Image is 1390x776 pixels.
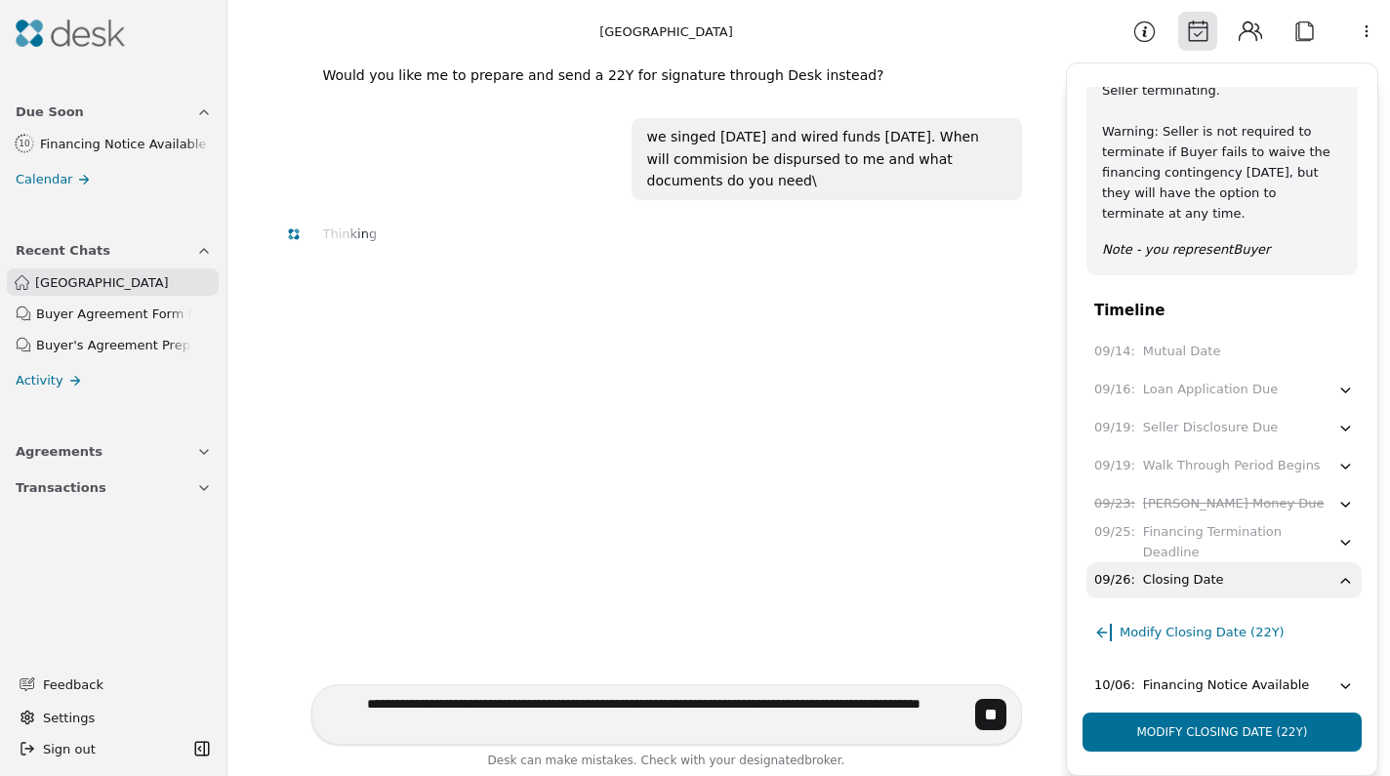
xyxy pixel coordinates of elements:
[1094,675,1135,696] div: 10/06 :
[1086,372,1362,408] button: 09/16:Loan Application Due
[3,130,219,157] a: 10Financing Notice Available
[4,433,224,470] button: Agreements
[1143,418,1279,438] div: Seller Disclosure Due
[16,441,102,462] span: Agreements
[43,739,96,759] span: Sign out
[323,64,1006,87] p: Would you like me to prepare and send a 22Y for signature through Desk instead?
[4,94,224,130] button: Due Soon
[4,470,224,506] button: Transactions
[311,751,1022,776] div: Desk can make mistakes. Check with your broker.
[1094,418,1135,438] div: 09/19 :
[1143,494,1325,514] div: [PERSON_NAME] Money Due
[1086,486,1362,522] button: 09/23:[PERSON_NAME] Money Due
[1094,456,1135,476] div: 09/19 :
[16,20,125,47] img: Desk
[1094,380,1135,400] div: 09/16 :
[1143,342,1221,362] div: Mutual Date
[16,477,106,498] span: Transactions
[36,335,191,355] div: Buyer's Agreement Preparation
[1094,342,1135,362] div: 09/14 :
[285,225,302,242] img: Desk
[647,126,1006,192] div: we singed [DATE] and wired funds [DATE]. When will commision be dispursed to me and what document...
[16,240,110,261] span: Recent Chats
[1094,494,1135,514] div: 09/23 :
[1083,713,1362,752] button: Modify Closing Date (22Y)
[1067,299,1377,322] div: Timeline
[1102,239,1342,260] p: Note - you represent Buyer
[311,684,1022,745] textarea: Write your prompt here
[7,268,219,296] a: [GEOGRAPHIC_DATA]
[12,702,216,733] button: Settings
[1086,562,1362,598] button: 09/26:Closing Date
[36,304,191,324] div: Buyer Agreement Form Preparation
[1120,622,1285,642] span: Modify Closing Date (22Y)
[1094,606,1285,650] button: Modify Closing Date (22Y)
[12,733,188,764] button: Sign out
[1086,524,1362,560] button: 09/25:Financing Termination Deadline
[4,232,224,268] button: Recent Chats
[43,708,95,728] span: Settings
[40,134,211,154] div: Financing Notice Available
[16,370,63,390] span: Activity
[35,272,211,293] span: [GEOGRAPHIC_DATA]
[7,300,219,327] a: Buyer Agreement Form Preparation
[599,21,733,42] div: [GEOGRAPHIC_DATA]
[1094,570,1135,591] div: 09/26 :
[1086,668,1362,704] button: 10/06:Financing Notice Available
[975,699,1006,730] button: Stop generating
[43,674,200,695] span: Feedback
[1143,522,1337,563] div: Financing Termination Deadline
[1086,334,1362,370] button: 09/14:Mutual Date
[1143,675,1309,696] div: Financing Notice Available
[739,754,804,767] span: designated
[323,224,378,244] div: Thinking
[19,137,29,151] div: 10
[1143,570,1224,591] div: Closing Date
[8,667,212,702] button: Feedback
[16,102,84,122] span: Due Soon
[1086,448,1362,484] button: 09/19:Walk Through Period Begins
[4,366,224,394] a: Activity
[7,331,219,358] a: Buyer's Agreement Preparation
[1143,456,1321,476] div: Walk Through Period Begins
[1094,522,1135,543] div: 09/25 :
[1086,410,1362,446] button: 09/19:Seller Disclosure Due
[1143,380,1278,400] div: Loan Application Due
[16,169,72,189] span: Calendar
[4,165,224,193] a: Calendar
